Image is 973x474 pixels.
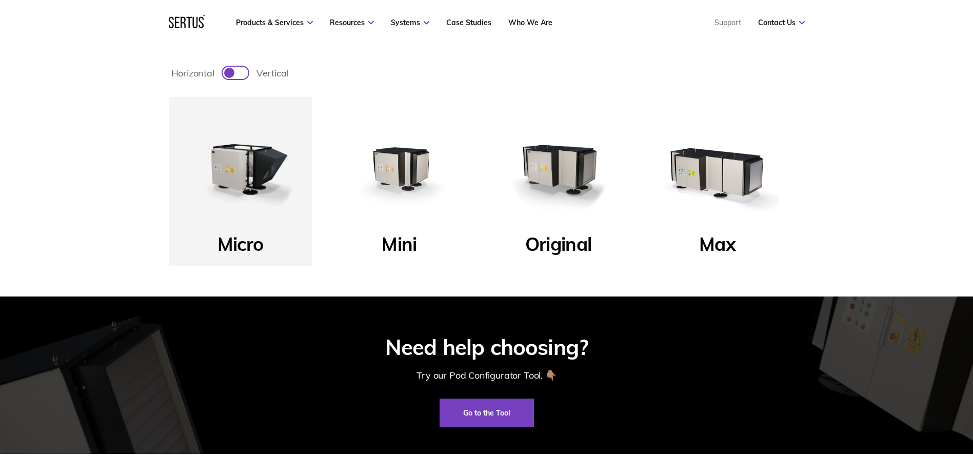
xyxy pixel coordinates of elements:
[217,232,263,262] p: Micro
[714,18,741,27] a: Support
[758,18,805,27] a: Contact Us
[788,355,973,474] iframe: Chat Widget
[416,368,556,383] div: Try our Pod Configurator Tool. 👇🏽
[236,18,313,27] a: Products & Services
[391,18,429,27] a: Systems
[440,399,534,427] a: Go to the Tool
[699,232,736,262] p: Max
[446,18,491,27] a: Case Studies
[525,232,591,262] p: Original
[497,107,620,230] img: Original
[385,335,588,360] div: Need help choosing?
[338,107,461,230] img: Mini
[179,107,302,230] img: Micro
[171,67,214,79] span: horizontal
[508,18,552,27] a: Who We Are
[330,18,374,27] a: Resources
[382,232,416,262] p: Mini
[656,107,779,230] img: Max
[256,67,289,79] span: vertical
